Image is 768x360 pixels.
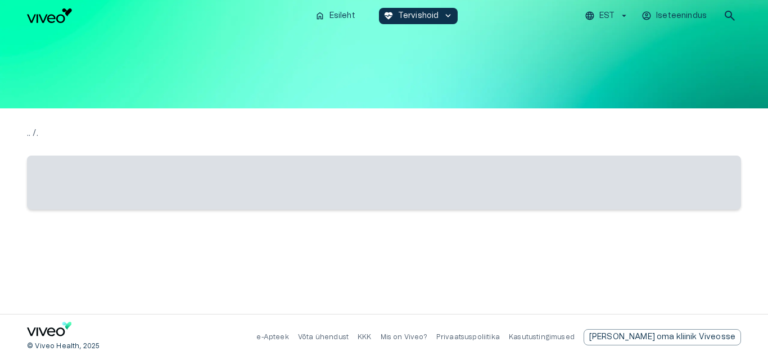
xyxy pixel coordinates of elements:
img: Viveo logo [27,8,72,23]
span: keyboard_arrow_down [443,11,453,21]
a: e-Apteek [256,334,288,340]
span: search [723,9,737,22]
a: Navigate to home page [27,322,72,340]
p: Esileht [329,10,355,22]
p: [PERSON_NAME] oma kliinik Viveosse [589,331,735,343]
button: EST [583,8,631,24]
a: Kasutustingimused [509,334,575,340]
p: EST [599,10,615,22]
p: Mis on Viveo? [381,332,427,342]
button: ecg_heartTervishoidkeyboard_arrow_down [379,8,458,24]
span: home [315,11,325,21]
a: Navigate to homepage [27,8,306,23]
p: © Viveo Health, 2025 [27,341,100,351]
p: Iseteenindus [656,10,707,22]
p: Tervishoid [398,10,439,22]
button: Iseteenindus [640,8,710,24]
button: open search modal [719,4,741,27]
a: KKK [358,334,372,340]
button: homeEsileht [310,8,361,24]
p: Võta ühendust [298,332,349,342]
div: [PERSON_NAME] oma kliinik Viveosse [584,329,741,345]
a: Send email to partnership request to viveo [584,329,741,345]
span: ecg_heart [383,11,394,21]
span: ‌ [27,156,741,209]
p: .. / . [27,126,741,140]
a: Privaatsuspoliitika [436,334,500,340]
